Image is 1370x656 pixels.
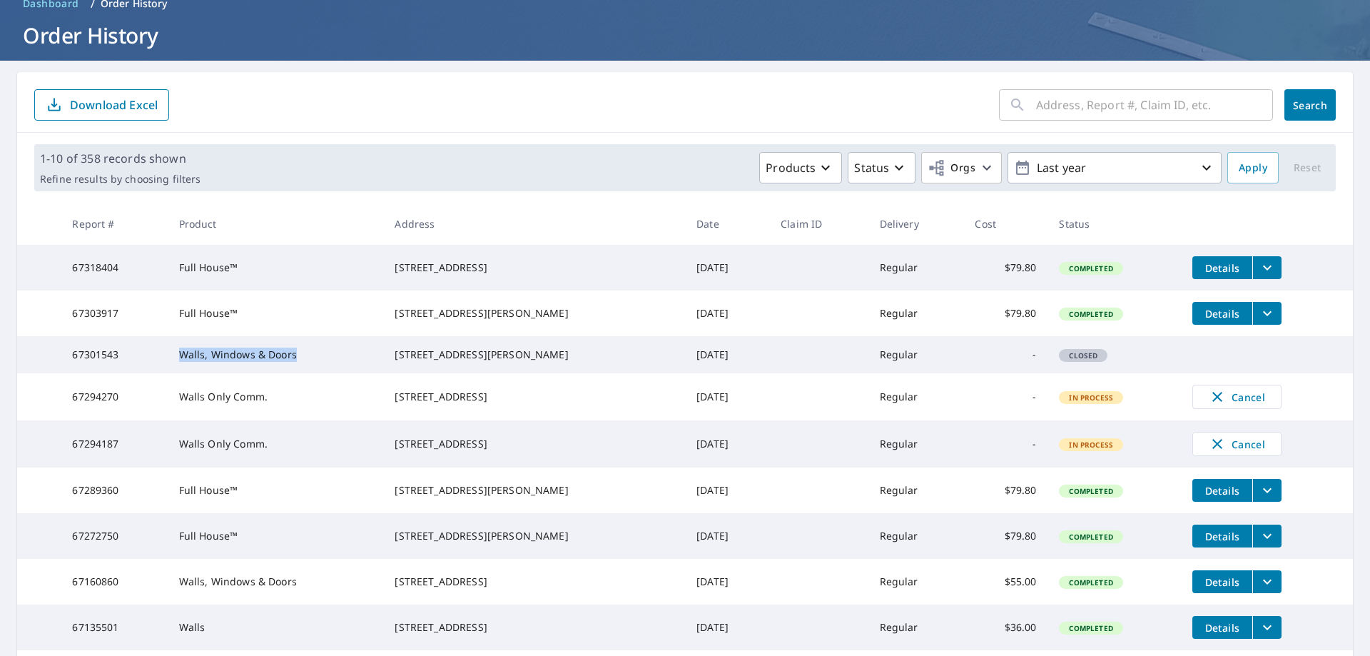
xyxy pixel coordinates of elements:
[769,203,868,245] th: Claim ID
[685,420,769,468] td: [DATE]
[1201,484,1244,498] span: Details
[1201,575,1244,589] span: Details
[685,245,769,291] td: [DATE]
[963,291,1047,336] td: $79.80
[1201,307,1244,321] span: Details
[1036,85,1273,125] input: Address, Report #, Claim ID, etc.
[1284,89,1336,121] button: Search
[1060,532,1121,542] span: Completed
[1207,435,1267,453] span: Cancel
[1192,302,1252,325] button: detailsBtn-67303917
[963,605,1047,650] td: $36.00
[963,559,1047,605] td: $55.00
[1252,256,1282,279] button: filesDropdownBtn-67318404
[1207,388,1267,405] span: Cancel
[168,373,384,420] td: Walls Only Comm.
[395,261,674,275] div: [STREET_ADDRESS]
[168,468,384,513] td: Full House™
[963,468,1047,513] td: $79.80
[1192,479,1252,502] button: detailsBtn-67289360
[1031,156,1198,181] p: Last year
[168,420,384,468] td: Walls Only Comm.
[168,291,384,336] td: Full House™
[868,513,964,559] td: Regular
[61,513,167,559] td: 67272750
[395,437,674,451] div: [STREET_ADDRESS]
[40,150,201,167] p: 1-10 of 358 records shown
[1192,616,1252,639] button: detailsBtn-67135501
[1296,99,1324,112] span: Search
[168,336,384,373] td: Walls, Windows & Doors
[963,373,1047,420] td: -
[1252,525,1282,547] button: filesDropdownBtn-67272750
[921,152,1002,183] button: Orgs
[685,336,769,373] td: [DATE]
[685,468,769,513] td: [DATE]
[848,152,915,183] button: Status
[168,605,384,650] td: Walls
[70,97,158,113] p: Download Excel
[1201,530,1244,543] span: Details
[868,373,964,420] td: Regular
[1252,302,1282,325] button: filesDropdownBtn-67303917
[168,513,384,559] td: Full House™
[61,203,167,245] th: Report #
[395,390,674,404] div: [STREET_ADDRESS]
[868,420,964,468] td: Regular
[61,291,167,336] td: 67303917
[61,373,167,420] td: 67294270
[868,245,964,291] td: Regular
[868,291,964,336] td: Regular
[1060,486,1121,496] span: Completed
[1192,385,1282,409] button: Cancel
[395,306,674,321] div: [STREET_ADDRESS][PERSON_NAME]
[766,159,816,176] p: Products
[1201,621,1244,635] span: Details
[17,21,1353,50] h1: Order History
[1239,159,1267,177] span: Apply
[963,336,1047,373] td: -
[61,420,167,468] td: 67294187
[1060,393,1122,403] span: In Process
[1252,570,1282,593] button: filesDropdownBtn-67160860
[1227,152,1279,183] button: Apply
[1201,261,1244,275] span: Details
[685,203,769,245] th: Date
[168,245,384,291] td: Full House™
[34,89,169,121] button: Download Excel
[1252,479,1282,502] button: filesDropdownBtn-67289360
[868,468,964,513] td: Regular
[61,559,167,605] td: 67160860
[1192,256,1252,279] button: detailsBtn-67318404
[963,203,1047,245] th: Cost
[1008,152,1222,183] button: Last year
[963,245,1047,291] td: $79.80
[1060,309,1121,319] span: Completed
[868,203,964,245] th: Delivery
[1060,440,1122,450] span: In Process
[685,291,769,336] td: [DATE]
[1060,577,1121,587] span: Completed
[168,559,384,605] td: Walls, Windows & Doors
[1192,525,1252,547] button: detailsBtn-67272750
[395,348,674,362] div: [STREET_ADDRESS][PERSON_NAME]
[61,605,167,650] td: 67135501
[759,152,842,183] button: Products
[1192,432,1282,456] button: Cancel
[868,559,964,605] td: Regular
[1060,350,1106,360] span: Closed
[168,203,384,245] th: Product
[963,513,1047,559] td: $79.80
[685,559,769,605] td: [DATE]
[1060,263,1121,273] span: Completed
[963,420,1047,468] td: -
[685,373,769,420] td: [DATE]
[928,159,975,177] span: Orgs
[868,336,964,373] td: Regular
[685,513,769,559] td: [DATE]
[1060,623,1121,633] span: Completed
[395,529,674,543] div: [STREET_ADDRESS][PERSON_NAME]
[61,336,167,373] td: 67301543
[1192,570,1252,593] button: detailsBtn-67160860
[854,159,889,176] p: Status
